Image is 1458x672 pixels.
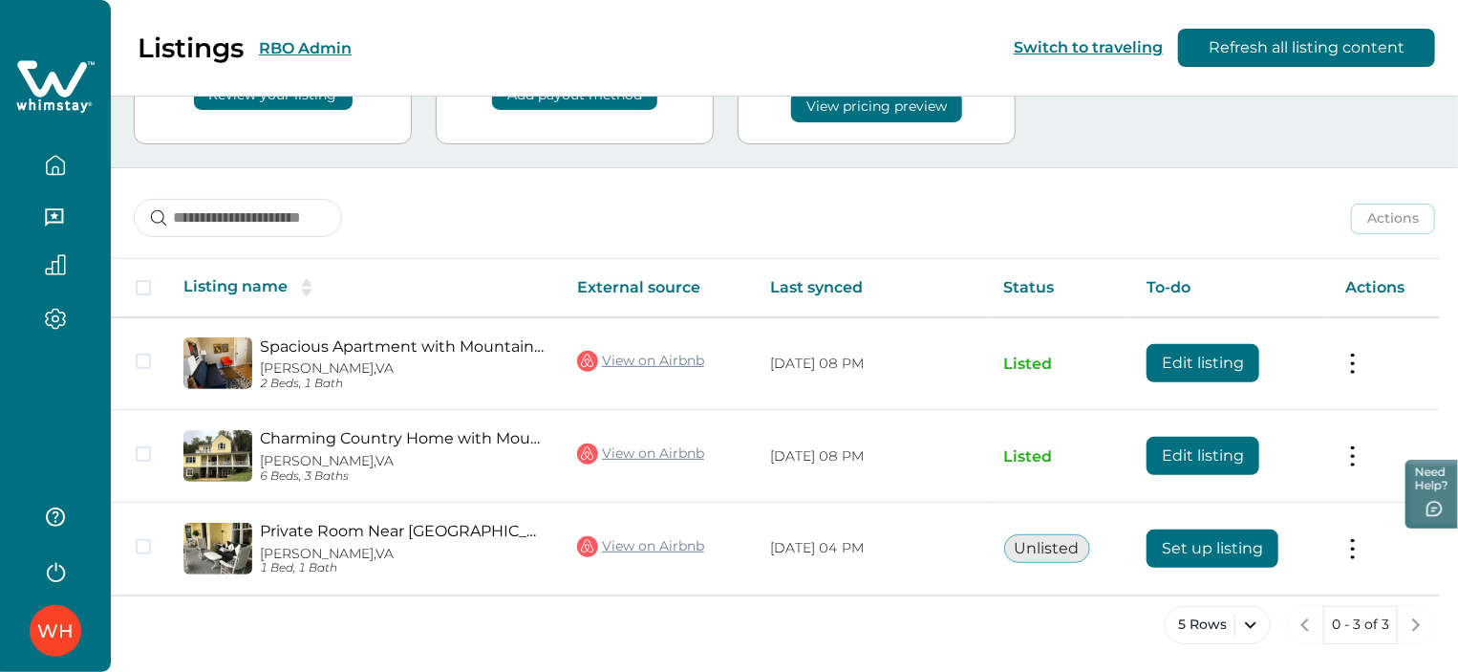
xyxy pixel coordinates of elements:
[1014,38,1163,56] button: Switch to traveling
[260,469,547,484] p: 6 Beds, 3 Baths
[562,259,755,317] th: External source
[1131,259,1330,317] th: To-do
[1332,616,1389,635] p: 0 - 3 of 3
[260,522,547,540] a: Private Room Near [GEOGRAPHIC_DATA], [GEOGRAPHIC_DATA]/ Porch
[168,259,562,317] th: Listing name
[1351,204,1435,234] button: Actions
[577,442,704,466] a: View on Airbnb
[1004,534,1090,563] button: Unlisted
[577,534,704,559] a: View on Airbnb
[577,349,704,374] a: View on Airbnb
[1397,606,1435,644] button: next page
[770,539,974,558] p: [DATE] 04 PM
[1147,437,1259,475] button: Edit listing
[260,360,547,377] p: [PERSON_NAME], VA
[1004,447,1116,466] p: Listed
[1147,344,1259,382] button: Edit listing
[1178,29,1435,67] button: Refresh all listing content
[770,447,974,466] p: [DATE] 08 PM
[260,337,547,356] a: Spacious Apartment with Mountain View and High-Speed Internet - Charming Retreat
[755,259,989,317] th: Last synced
[1323,606,1398,644] button: 0 - 3 of 3
[1330,259,1440,317] th: Actions
[288,278,326,297] button: sorting
[1165,606,1271,644] button: 5 Rows
[259,39,352,57] button: RBO Admin
[1147,530,1278,568] button: Set up listing
[791,92,962,122] button: View pricing preview
[37,608,74,654] div: Whimstay Host
[138,32,244,64] p: Listings
[1004,355,1116,374] p: Listed
[183,523,252,574] img: propertyImage_Private Room Near UVA, Mtn VIew/ Porch
[260,377,547,391] p: 2 Beds, 1 Bath
[1286,606,1324,644] button: previous page
[260,429,547,447] a: Charming Country Home with Mountain Views - Inviting Oasis
[183,337,252,389] img: propertyImage_Spacious Apartment with Mountain View and High-Speed Internet - Charming Retreat
[260,453,547,469] p: [PERSON_NAME], VA
[183,430,252,482] img: propertyImage_Charming Country Home with Mountain Views - Inviting Oasis
[770,355,974,374] p: [DATE] 08 PM
[260,546,547,562] p: [PERSON_NAME], VA
[260,561,547,575] p: 1 Bed, 1 Bath
[989,259,1131,317] th: Status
